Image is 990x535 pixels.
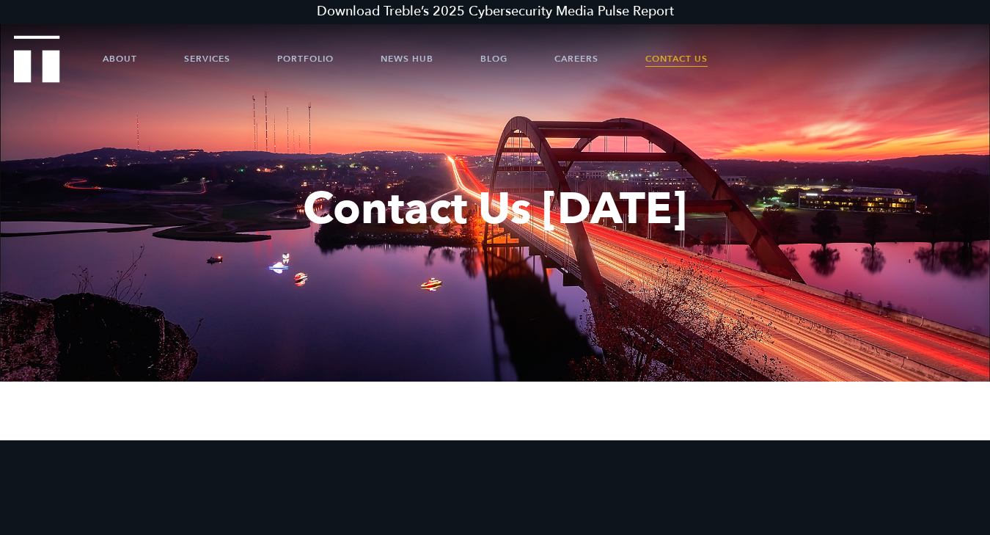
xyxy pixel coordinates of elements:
a: Services [184,37,230,81]
a: Treble Homepage [15,37,59,81]
a: Careers [554,37,598,81]
a: News Hub [381,37,433,81]
a: Blog [480,37,507,81]
a: Portfolio [277,37,334,81]
a: About [103,37,137,81]
img: Treble logo [14,35,60,82]
a: Contact Us [645,37,708,81]
h1: Contact Us [DATE] [11,183,979,235]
